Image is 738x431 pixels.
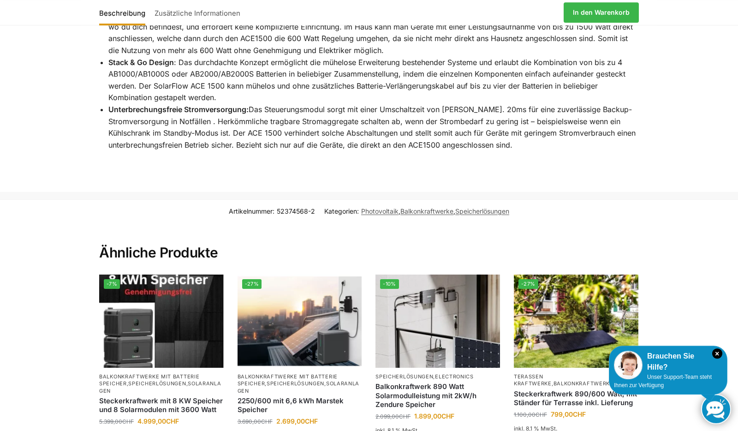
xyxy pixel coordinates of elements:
a: Speicherlösungen [267,380,324,387]
p: , , [238,373,362,395]
a: Photovoltaik [361,207,399,215]
a: Speicherlösungen [128,380,186,387]
a: Balkonkraftwerk 890 Watt Solarmodulleistung mit 2kW/h Zendure Speicher [375,382,500,409]
span: CHF [536,411,547,418]
bdi: 5.399,00 [99,418,134,425]
a: Terassen Kraftwerke [514,373,552,387]
bdi: 2.699,00 [276,417,318,425]
a: Steckerkraftwerk 890/600 Watt, mit Ständer für Terrasse inkl. Lieferung [514,389,638,407]
strong: Unterbrechungsfreie Stromversorgung: [108,105,249,114]
li: : Das durchdachte Konzept ermöglicht die mühelose Erweiterung bestehender Systeme und erlaubt die... [108,57,639,104]
span: CHF [399,413,411,420]
a: -27%Steckerkraftwerk 890/600 Watt, mit Ständer für Terrasse inkl. Lieferung [514,275,638,368]
bdi: 799,00 [551,410,586,418]
img: Balkonkraftwerk mit Marstek Speicher [238,275,362,368]
span: CHF [305,417,318,425]
bdi: 3.690,00 [238,418,273,425]
img: Customer service [614,351,643,379]
span: CHF [441,412,454,420]
a: Electronics [435,373,474,380]
span: Artikelnummer: [229,206,315,216]
li: Das Steuerungsmodul sorgt mit einer Umschaltzeit von [PERSON_NAME]. 20ms für eine zuverlässige Ba... [108,104,639,151]
span: CHF [166,417,179,425]
a: Steckerkraftwerk mit 8 KW Speicher und 8 Solarmodulen mit 3600 Watt [99,396,224,414]
span: Unser Support-Team steht Ihnen zur Verfügung [614,374,712,389]
a: Solaranlagen [99,380,221,394]
bdi: 4.999,00 [137,417,179,425]
span: CHF [122,418,134,425]
a: Speicherlösungen [375,373,433,380]
img: Steckerkraftwerk mit 8 KW Speicher und 8 Solarmodulen mit 3600 Watt [99,275,224,368]
span: CHF [573,410,586,418]
img: Balkonkraftwerk 890 Watt Solarmodulleistung mit 2kW/h Zendure Speicher [375,275,500,368]
p: , , [99,373,224,395]
a: Balkonkraftwerke mit Batterie Speicher [238,373,338,387]
a: 2250/600 mit 6,6 kWh Marstek Speicher [238,396,362,414]
i: Schließen [712,348,722,359]
bdi: 1.899,00 [414,412,454,420]
a: Speicherlösungen [455,207,509,215]
span: 52374568-2 [277,207,315,215]
h2: Ähnliche Produkte [99,222,639,262]
a: Balkonkraftwerke mit Batterie Speicher [99,373,199,387]
a: -27%Balkonkraftwerk mit Marstek Speicher [238,275,362,368]
a: -10%Balkonkraftwerk 890 Watt Solarmodulleistung mit 2kW/h Zendure Speicher [375,275,500,368]
p: , [375,373,500,380]
span: Kategorien: , , [324,206,509,216]
span: CHF [261,418,273,425]
img: Steckerkraftwerk 890/600 Watt, mit Ständer für Terrasse inkl. Lieferung [514,275,638,368]
a: Solaranlagen [238,380,360,394]
a: Balkonkraftwerke [553,380,613,387]
bdi: 2.099,00 [375,413,411,420]
strong: Stack & Go Design [108,58,174,67]
bdi: 1.100,00 [514,411,547,418]
a: -7%Steckerkraftwerk mit 8 KW Speicher und 8 Solarmodulen mit 3600 Watt [99,275,224,368]
a: Balkonkraftwerke [400,207,453,215]
div: Brauchen Sie Hilfe? [614,351,722,373]
p: , [514,373,638,388]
